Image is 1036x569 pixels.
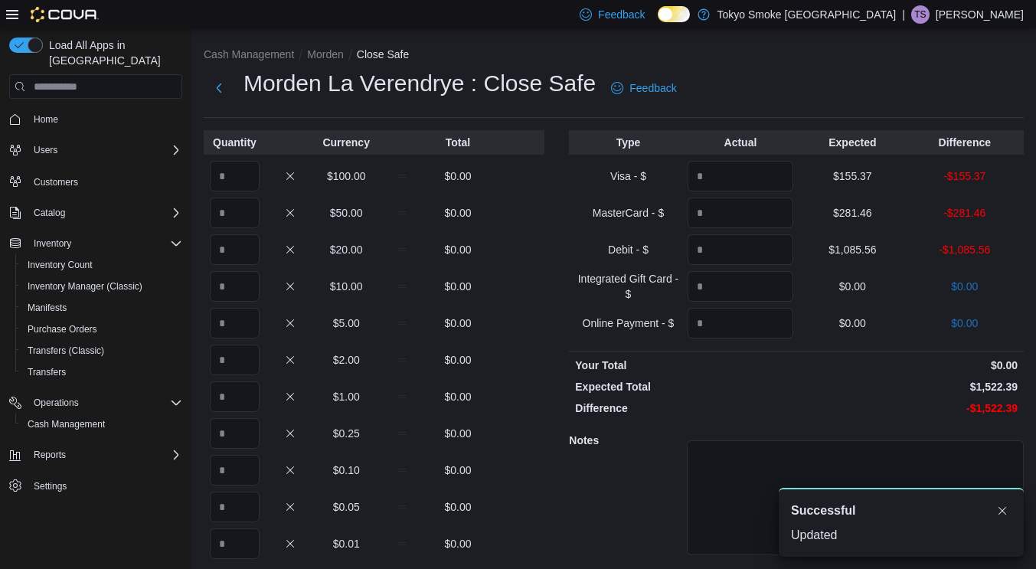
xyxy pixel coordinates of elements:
p: $0.00 [912,279,1018,294]
button: Operations [28,394,85,412]
nav: Complex example [9,102,182,537]
button: Users [3,139,188,161]
p: $1.00 [322,389,371,404]
a: Cash Management [21,415,111,433]
span: Successful [791,502,855,520]
a: Purchase Orders [21,320,103,338]
p: $0.00 [433,499,483,515]
a: Inventory Count [21,256,99,274]
p: Expected [799,135,905,150]
span: Catalog [34,207,65,219]
input: Quantity [688,271,793,302]
button: Close Safe [357,48,409,60]
a: Inventory Manager (Classic) [21,277,149,296]
span: Reports [28,446,182,464]
p: $0.00 [433,168,483,184]
span: Operations [28,394,182,412]
p: | [902,5,905,24]
p: Quantity [210,135,260,150]
button: Cash Management [204,48,294,60]
span: Customers [34,176,78,188]
p: $0.01 [322,536,371,551]
span: Inventory Manager (Classic) [21,277,182,296]
span: Cash Management [28,418,105,430]
div: Notification [791,502,1011,520]
span: Settings [34,480,67,492]
nav: An example of EuiBreadcrumbs [204,47,1024,65]
p: -$1,522.39 [799,401,1018,416]
button: Reports [28,446,72,464]
button: Manifests [15,297,188,319]
p: $0.10 [322,463,371,478]
a: Manifests [21,299,73,317]
p: $0.00 [799,279,905,294]
button: Morden [307,48,343,60]
input: Quantity [210,455,260,486]
a: Transfers (Classic) [21,342,110,360]
p: $0.00 [433,316,483,331]
span: Transfers [28,366,66,378]
p: $0.00 [433,279,483,294]
p: Visa - $ [575,168,681,184]
p: $281.46 [799,205,905,221]
span: Transfers (Classic) [28,345,104,357]
p: Difference [575,401,793,416]
a: Transfers [21,363,72,381]
span: Customers [28,172,182,191]
button: Catalog [28,204,71,222]
button: Cash Management [15,414,188,435]
p: $0.00 [433,463,483,478]
p: $20.00 [322,242,371,257]
p: Expected Total [575,379,793,394]
a: Home [28,110,64,129]
p: $0.00 [433,426,483,441]
p: $0.00 [433,242,483,257]
p: $155.37 [799,168,905,184]
p: $0.00 [433,352,483,368]
span: Feedback [629,80,676,96]
input: Quantity [210,528,260,559]
span: Load All Apps in [GEOGRAPHIC_DATA] [43,38,182,68]
input: Quantity [210,492,260,522]
p: Total [433,135,483,150]
button: Customers [3,170,188,192]
p: $5.00 [322,316,371,331]
button: Inventory Count [15,254,188,276]
p: $100.00 [322,168,371,184]
p: $0.00 [799,316,905,331]
span: Cash Management [21,415,182,433]
input: Quantity [688,308,793,338]
p: -$155.37 [912,168,1018,184]
input: Quantity [210,308,260,338]
input: Quantity [210,345,260,375]
p: Currency [322,135,371,150]
button: Settings [3,475,188,497]
p: $0.05 [322,499,371,515]
h5: Notes [569,425,684,456]
span: Manifests [28,302,67,314]
span: Inventory Count [21,256,182,274]
input: Quantity [210,234,260,265]
span: Dark Mode [658,22,659,23]
span: Inventory [34,237,71,250]
div: Tyson Stebe [911,5,930,24]
p: $1,522.39 [799,379,1018,394]
p: $1,085.56 [799,242,905,257]
input: Dark Mode [658,6,690,22]
input: Quantity [210,418,260,449]
p: Actual [688,135,793,150]
button: Dismiss toast [993,502,1011,520]
p: [PERSON_NAME] [936,5,1024,24]
span: Operations [34,397,79,409]
span: Feedback [598,7,645,22]
p: Type [575,135,681,150]
p: $0.25 [322,426,371,441]
input: Quantity [210,161,260,191]
div: Updated [791,526,1011,544]
span: Purchase Orders [28,323,97,335]
span: Transfers (Classic) [21,342,182,360]
p: Your Total [575,358,793,373]
a: Customers [28,173,84,191]
input: Quantity [688,161,793,191]
button: Reports [3,444,188,466]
